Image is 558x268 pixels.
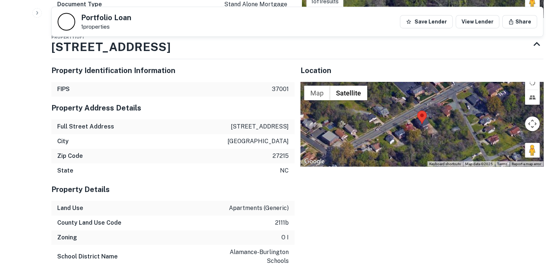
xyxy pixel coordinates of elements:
[502,15,537,28] button: Share
[51,35,84,39] span: Property 1 of 1
[57,122,114,131] h6: Full Street Address
[497,162,507,166] a: Terms (opens in new tab)
[223,248,289,265] p: alamance-burlington schools
[57,204,83,213] h6: Land Use
[51,65,295,76] h5: Property Identification Information
[51,38,171,56] h3: [STREET_ADDRESS]
[57,218,121,227] h6: County Land Use Code
[57,166,73,175] h6: State
[57,85,70,94] h6: FIPS
[57,233,77,242] h6: Zoning
[330,86,367,100] button: Show satellite imagery
[525,143,540,157] button: Drag Pegman onto the map to open Street View
[465,162,493,166] span: Map data ©2025
[229,204,289,213] p: apartments (generic)
[281,233,289,242] p: o i
[304,86,330,100] button: Show street map
[272,85,289,94] p: 37001
[57,137,69,146] h6: City
[400,15,453,28] button: Save Lender
[302,157,327,166] img: Google
[57,252,118,261] h6: School District Name
[273,152,289,160] p: 27215
[51,102,295,113] h5: Property Address Details
[302,157,327,166] a: Open this area in Google Maps (opens a new window)
[227,137,289,146] p: [GEOGRAPHIC_DATA]
[81,14,131,21] h5: Portfolio Loan
[521,209,558,245] iframe: Chat Widget
[275,218,289,227] p: 2111b
[231,122,289,131] p: [STREET_ADDRESS]
[280,166,289,175] p: nc
[51,29,543,59] div: Property1of1[STREET_ADDRESS]
[51,184,295,195] h5: Property Details
[429,162,461,167] button: Keyboard shortcuts
[57,152,83,160] h6: Zip Code
[300,65,544,76] h5: Location
[525,116,540,131] button: Map camera controls
[512,162,541,166] a: Report a map error
[525,90,540,105] button: Tilt map
[525,75,540,90] button: Rotate map counterclockwise
[456,15,499,28] a: View Lender
[81,23,131,30] p: 1 properties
